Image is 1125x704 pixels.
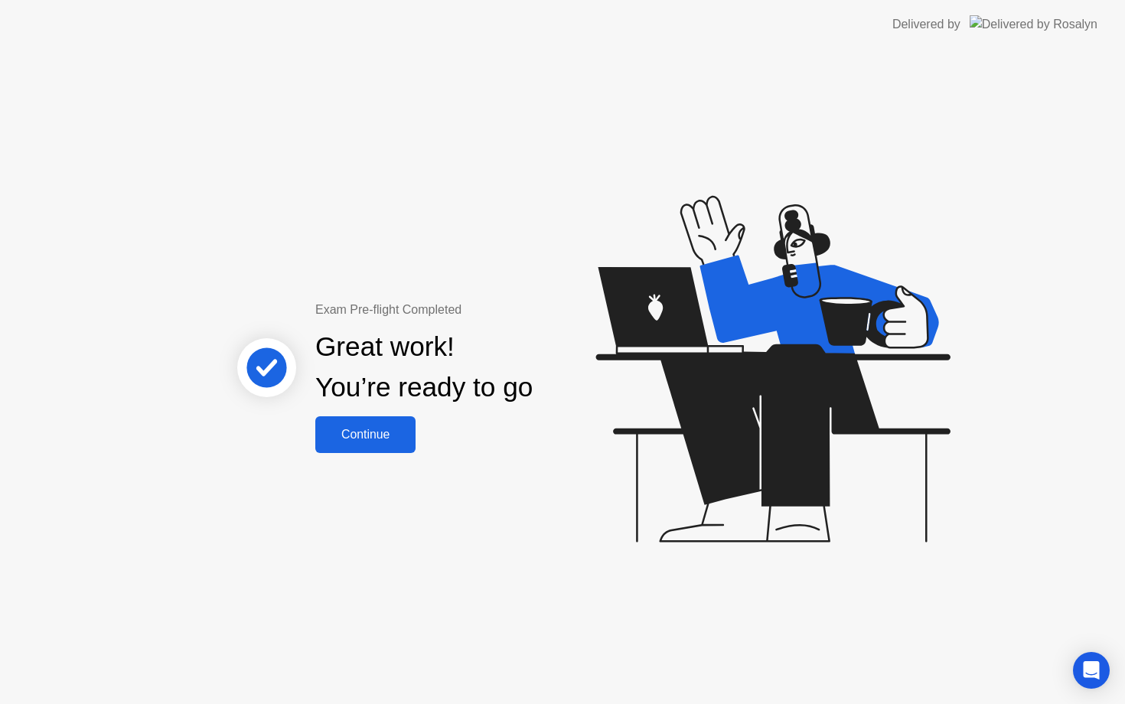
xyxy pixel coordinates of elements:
[892,15,960,34] div: Delivered by
[1073,652,1110,689] div: Open Intercom Messenger
[315,327,533,408] div: Great work! You’re ready to go
[315,301,631,319] div: Exam Pre-flight Completed
[315,416,416,453] button: Continue
[320,428,411,442] div: Continue
[970,15,1097,33] img: Delivered by Rosalyn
